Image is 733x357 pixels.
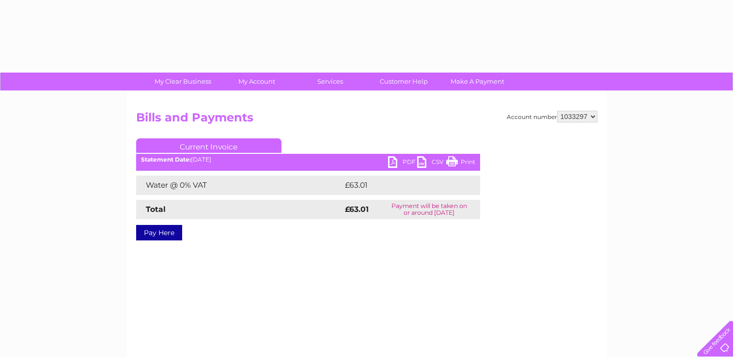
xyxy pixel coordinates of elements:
div: [DATE] [136,156,480,163]
b: Statement Date: [141,156,191,163]
a: Services [290,73,370,90]
td: Payment will be taken on or around [DATE] [378,200,480,219]
a: Make A Payment [437,73,517,90]
td: Water @ 0% VAT [136,176,343,195]
strong: Total [146,205,166,214]
a: My Account [217,73,296,90]
strong: £63.01 [345,205,369,214]
a: Current Invoice [136,138,281,153]
div: Account number [507,111,597,122]
h2: Bills and Payments [136,111,597,129]
a: CSV [417,156,446,170]
a: My Clear Business [143,73,223,90]
td: £63.01 [343,176,460,195]
a: PDF [388,156,417,170]
a: Customer Help [364,73,444,90]
a: Pay Here [136,225,182,240]
a: Print [446,156,475,170]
